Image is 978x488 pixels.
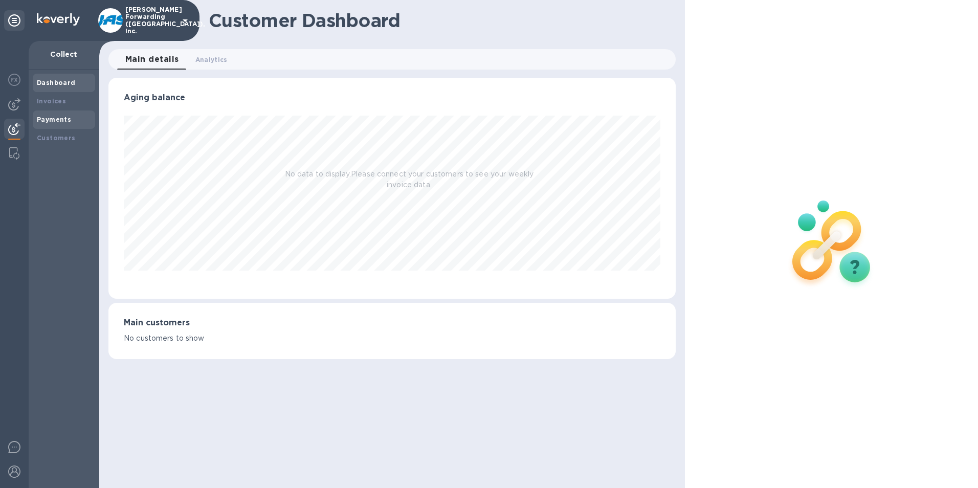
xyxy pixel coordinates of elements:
[125,6,176,35] p: [PERSON_NAME] Forwarding ([GEOGRAPHIC_DATA]), Inc.
[37,79,76,86] b: Dashboard
[195,54,228,65] span: Analytics
[37,97,66,105] b: Invoices
[4,10,25,31] div: Unpin categories
[37,49,91,59] p: Collect
[37,134,76,142] b: Customers
[124,333,660,344] p: No customers to show
[125,52,179,66] span: Main details
[37,116,71,123] b: Payments
[8,74,20,86] img: Foreign exchange
[37,13,80,26] img: Logo
[124,318,660,328] h3: Main customers
[124,93,660,103] h3: Aging balance
[209,10,669,31] h1: Customer Dashboard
